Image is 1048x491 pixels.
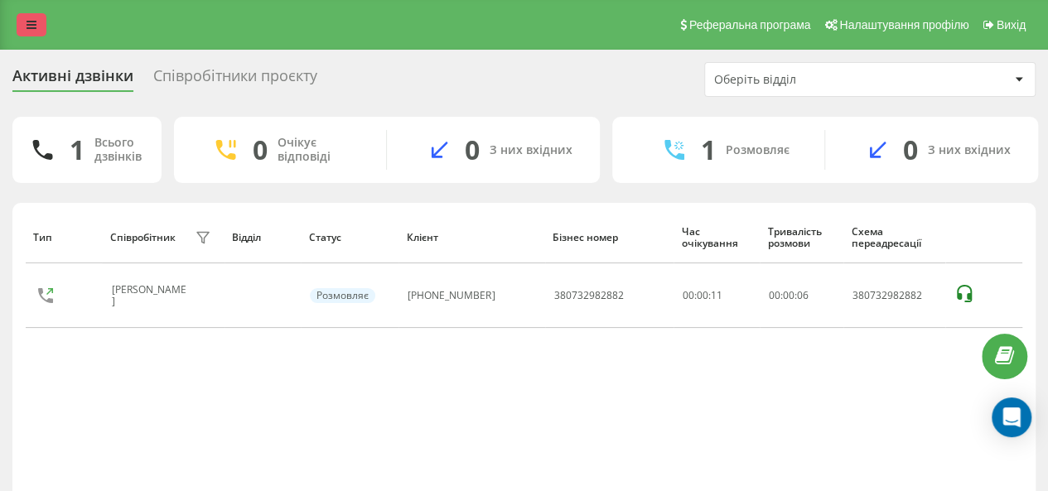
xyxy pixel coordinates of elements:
[783,288,794,302] span: 00
[94,136,142,164] div: Всього дзвінків
[797,288,809,302] span: 06
[111,284,191,308] div: [PERSON_NAME]
[490,143,572,157] div: З них вхідних
[769,290,809,301] div: : :
[33,232,94,243] div: Тип
[997,18,1026,31] span: Вихід
[12,67,133,93] div: Активні дзвінки
[726,143,790,157] div: Розмовляє
[70,134,85,166] div: 1
[153,67,317,93] div: Співробітники проєкту
[714,73,912,87] div: Оберіть відділ
[278,136,361,164] div: Очікує відповіді
[689,18,811,31] span: Реферальна програма
[928,143,1011,157] div: З них вхідних
[554,290,624,301] div: 380732982882
[992,397,1031,437] div: Open Intercom Messenger
[681,226,751,250] div: Час очікування
[553,232,665,243] div: Бізнес номер
[767,226,835,250] div: Тривалість розмови
[683,290,751,301] div: 00:00:11
[110,232,176,243] div: Співробітник
[769,288,780,302] span: 00
[839,18,968,31] span: Налаштування профілю
[308,232,390,243] div: Статус
[407,232,537,243] div: Клієнт
[408,290,495,301] div: [PHONE_NUMBER]
[310,288,375,303] div: Розмовляє
[852,290,936,301] div: 380732982882
[903,134,918,166] div: 0
[253,134,268,166] div: 0
[852,226,938,250] div: Схема переадресації
[701,134,716,166] div: 1
[465,134,480,166] div: 0
[232,232,293,243] div: Відділ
